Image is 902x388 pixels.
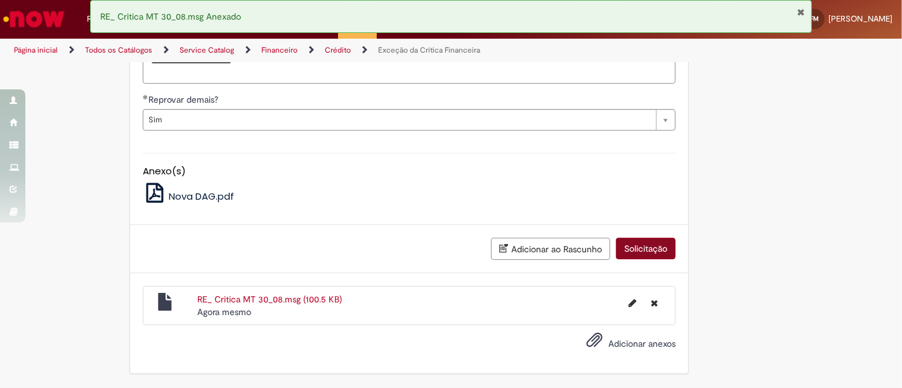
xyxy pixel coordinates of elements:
[10,39,592,62] ul: Trilhas de página
[828,13,892,24] span: [PERSON_NAME]
[197,306,251,318] time: 30/08/2025 14:08:46
[621,293,644,313] button: Editar nome de arquivo RE_ Critica MT 30_08.msg
[643,293,665,313] button: Excluir RE_ Critica MT 30_08.msg
[143,190,235,203] a: Nova DAG.pdf
[616,238,676,259] button: Solicitação
[325,45,351,55] a: Crédito
[143,94,148,100] span: Obrigatório Preenchido
[810,15,819,23] span: FM
[378,45,480,55] a: Exceção da Crítica Financeira
[797,7,805,17] button: Fechar Notificação
[87,13,131,25] span: Requisições
[197,306,251,318] span: Agora mesmo
[143,166,676,177] h5: Anexo(s)
[197,294,342,305] a: RE_ Critica MT 30_08.msg (100.5 KB)
[169,190,234,203] span: Nova DAG.pdf
[608,338,676,349] span: Adicionar anexos
[1,6,67,32] img: ServiceNow
[583,328,606,358] button: Adicionar anexos
[180,45,234,55] a: Service Catalog
[85,45,152,55] a: Todos os Catálogos
[14,45,58,55] a: Página inicial
[261,45,297,55] a: Financeiro
[491,238,610,260] button: Adicionar ao Rascunho
[148,110,650,130] span: Sim
[100,11,241,22] span: RE_ Critica MT 30_08.msg Anexado
[148,94,221,105] span: Reprovar demais?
